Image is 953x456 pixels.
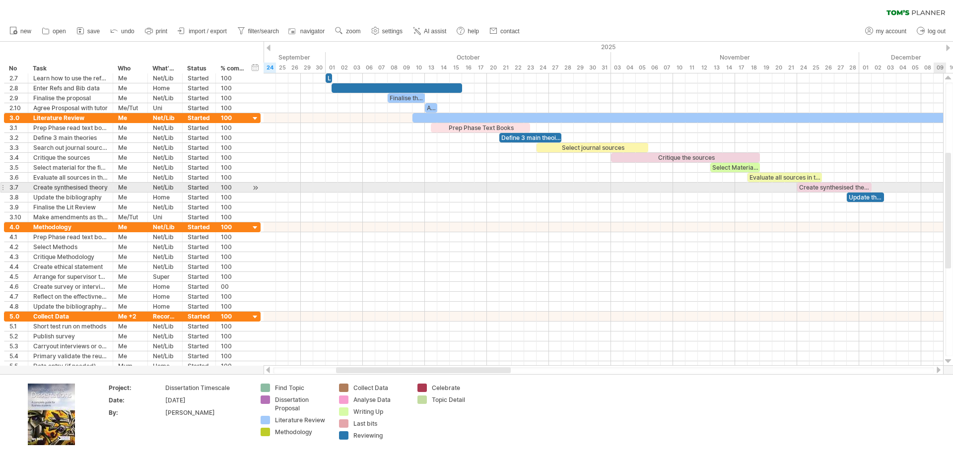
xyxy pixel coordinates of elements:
[33,83,108,93] div: Enter Refs and Bib data
[748,173,822,182] div: Evaluate all sources in the review
[350,63,363,73] div: Friday, 3 October 2025
[74,25,103,38] a: save
[9,103,23,113] div: 2.10
[9,113,23,123] div: 3.0
[785,63,797,73] div: Friday, 21 November 2025
[152,64,177,73] div: What's needed
[468,28,479,35] span: help
[118,113,142,123] div: Me
[221,193,245,202] div: 100
[118,331,142,341] div: Me
[574,63,586,73] div: Wednesday, 29 October 2025
[432,384,486,392] div: Celebrate
[9,292,23,301] div: 4.7
[33,193,108,202] div: Update the bibliography
[9,153,23,162] div: 3.4
[153,351,177,361] div: Net/Lib
[847,193,884,202] div: Update the bibliography
[363,63,375,73] div: Monday, 6 October 2025
[142,25,170,38] a: print
[928,28,946,35] span: log out
[33,232,108,242] div: Prep Phase read text books
[248,28,279,35] span: filter/search
[188,232,210,242] div: Started
[723,63,735,73] div: Friday, 14 November 2025
[118,341,142,351] div: Me
[221,173,245,182] div: 100
[109,408,163,417] div: By:
[235,25,282,38] a: filter/search
[153,322,177,331] div: Net/Lib
[863,25,909,38] a: my account
[425,103,437,113] div: Agree Proposal with Tutor
[221,222,245,232] div: 100
[153,123,177,132] div: Net/Lib
[153,272,177,281] div: Super
[118,242,142,252] div: Me
[188,312,210,321] div: Started
[121,28,135,35] span: undo
[156,28,167,35] span: print
[188,93,210,103] div: Started
[118,322,142,331] div: Me
[188,331,210,341] div: Started
[188,133,210,142] div: Started
[188,163,210,172] div: Started
[412,63,425,73] div: Friday, 10 October 2025
[9,64,22,73] div: No
[499,63,512,73] div: Tuesday, 21 October 2025
[375,63,388,73] div: Tuesday, 7 October 2025
[33,202,108,212] div: Finalise the Lit Review
[909,63,921,73] div: Friday, 5 December 2025
[109,396,163,404] div: Date:
[118,272,142,281] div: Me
[221,143,245,152] div: 100
[33,93,108,103] div: Finalise the proposal
[33,312,108,321] div: Collect Data
[221,292,245,301] div: 100
[661,63,673,73] div: Friday, 7 November 2025
[153,292,177,301] div: Home
[118,103,142,113] div: Me/Tut
[400,63,412,73] div: Thursday, 9 October 2025
[165,396,249,404] div: [DATE]
[326,63,338,73] div: Wednesday, 1 October 2025
[524,63,537,73] div: Thursday, 23 October 2025
[153,232,177,242] div: Net/Lib
[188,222,210,232] div: Started
[859,63,872,73] div: Monday, 1 December 2025
[33,322,108,331] div: Short test run on methods
[153,242,177,252] div: Net/Lib
[9,202,23,212] div: 3.9
[118,232,142,242] div: Me
[188,302,210,311] div: Started
[450,63,462,73] div: Wednesday, 15 October 2025
[118,83,142,93] div: Me
[33,64,107,73] div: Task
[153,331,177,341] div: Net/Lib
[33,252,108,261] div: Critique Methodology
[188,183,210,192] div: Started
[221,123,245,132] div: 100
[153,193,177,202] div: Home
[188,242,210,252] div: Started
[53,28,66,35] span: open
[9,173,23,182] div: 3.6
[9,302,23,311] div: 4.8
[611,63,623,73] div: Monday, 3 November 2025
[118,312,142,321] div: Me +2
[326,73,332,83] div: Learn to ref in Word
[118,93,142,103] div: Me
[673,63,685,73] div: Monday, 10 November 2025
[264,63,276,73] div: Wednesday, 24 September 2025
[33,163,108,172] div: Select material for the final Lit Review
[118,183,142,192] div: Me
[221,252,245,261] div: 100
[188,282,210,291] div: Started
[9,183,23,192] div: 3.7
[33,351,108,361] div: Primary validate the reults
[187,64,210,73] div: Status
[118,143,142,152] div: Me
[221,163,245,172] div: 100
[9,262,23,271] div: 4.4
